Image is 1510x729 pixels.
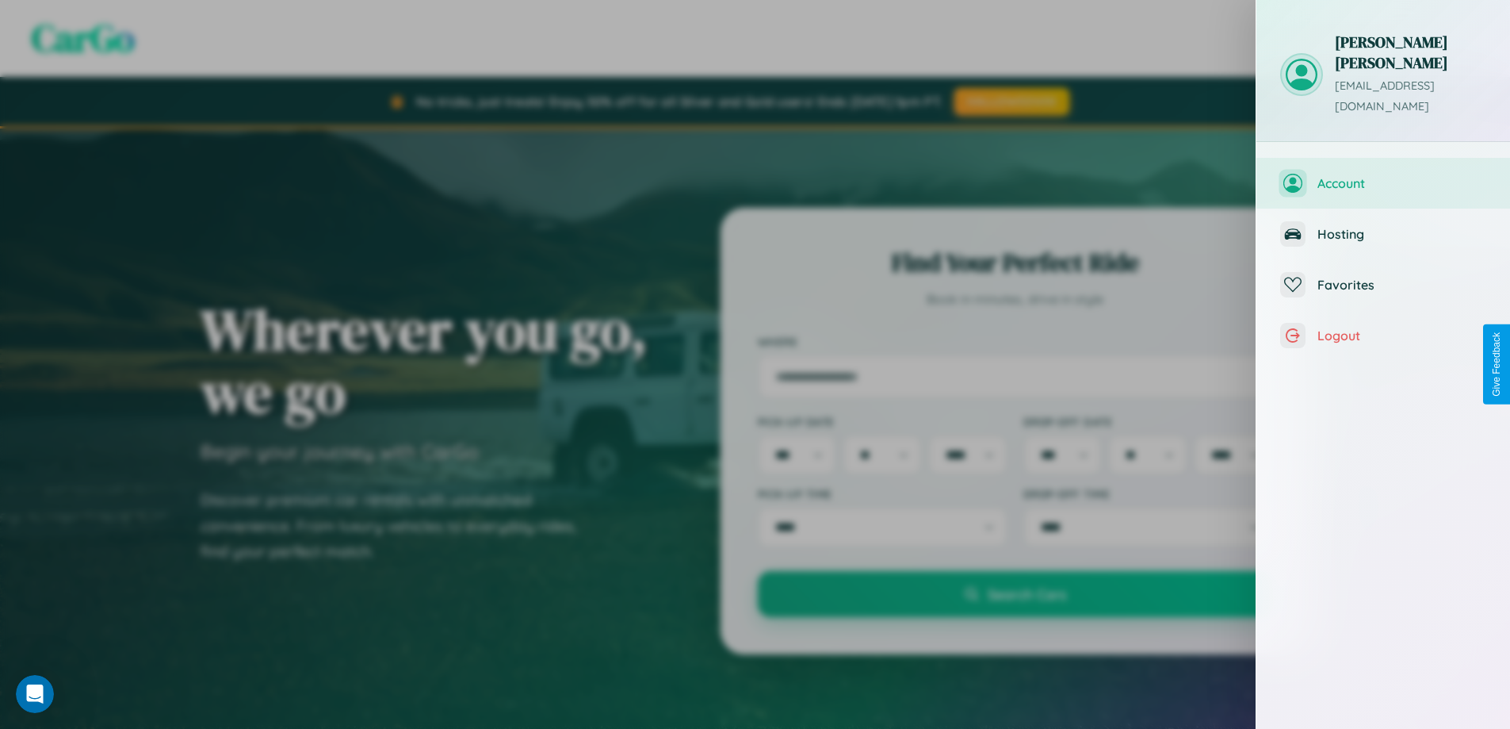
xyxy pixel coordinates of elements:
[1256,259,1510,310] button: Favorites
[16,675,54,713] iframe: Intercom live chat
[1256,158,1510,209] button: Account
[1491,332,1502,397] div: Give Feedback
[1335,76,1486,117] p: [EMAIL_ADDRESS][DOMAIN_NAME]
[1317,226,1486,242] span: Hosting
[1335,32,1486,73] h3: [PERSON_NAME] [PERSON_NAME]
[1317,175,1486,191] span: Account
[1317,328,1486,343] span: Logout
[1256,310,1510,361] button: Logout
[1317,277,1486,293] span: Favorites
[1256,209,1510,259] button: Hosting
